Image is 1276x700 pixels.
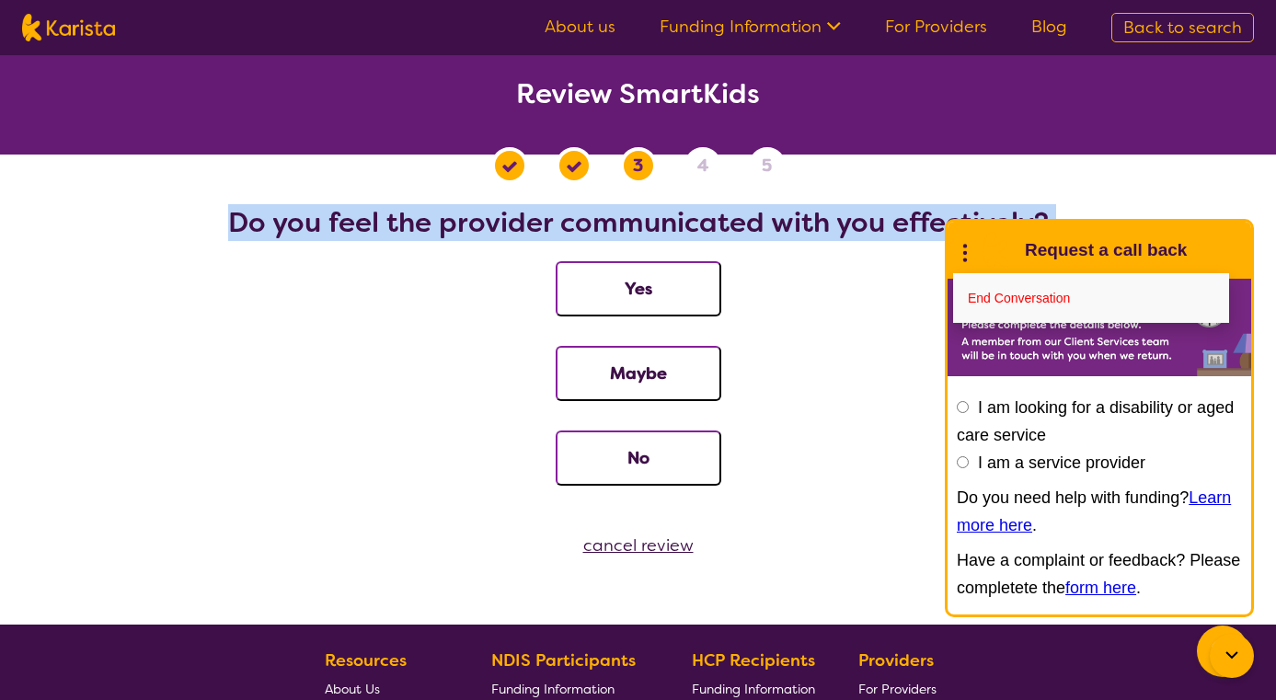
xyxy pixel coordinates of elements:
a: form here [1065,579,1136,597]
b: HCP Recipients [692,649,815,671]
b: NDIS Participants [491,649,636,671]
span: 4 [697,152,708,179]
a: Back to search [1111,13,1254,42]
b: Resources [325,649,407,671]
span: About Us [325,681,380,697]
a: Blog [1031,16,1067,38]
span: Back to search [1123,17,1242,39]
span: Funding Information [491,681,615,697]
a: About us [545,16,615,38]
a: End Conversation [953,273,1229,323]
h2: Review SmartKids [22,77,1254,110]
label: I am a service provider [978,453,1145,472]
a: Funding Information [660,16,841,38]
img: Karista offline chat form to request call back [948,279,1251,376]
button: Yes [556,261,721,316]
img: Karista logo [22,14,115,41]
span: Funding Information [692,681,815,697]
a: For Providers [885,16,987,38]
b: Providers [858,649,934,671]
label: I am looking for a disability or aged care service [957,398,1234,444]
span: For Providers [858,681,937,697]
img: Karista [977,232,1014,269]
button: Maybe [556,346,721,401]
h2: Do you feel the provider communicated with you effectively? [22,206,1254,239]
p: Do you need help with funding? . [957,484,1242,539]
button: No [556,430,721,486]
span: 5 [762,152,772,179]
span: 3 [633,152,643,179]
p: Have a complaint or feedback? Please completete the . [957,546,1242,602]
h1: Request a call back [1025,236,1187,264]
button: Channel Menu [1197,625,1248,677]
